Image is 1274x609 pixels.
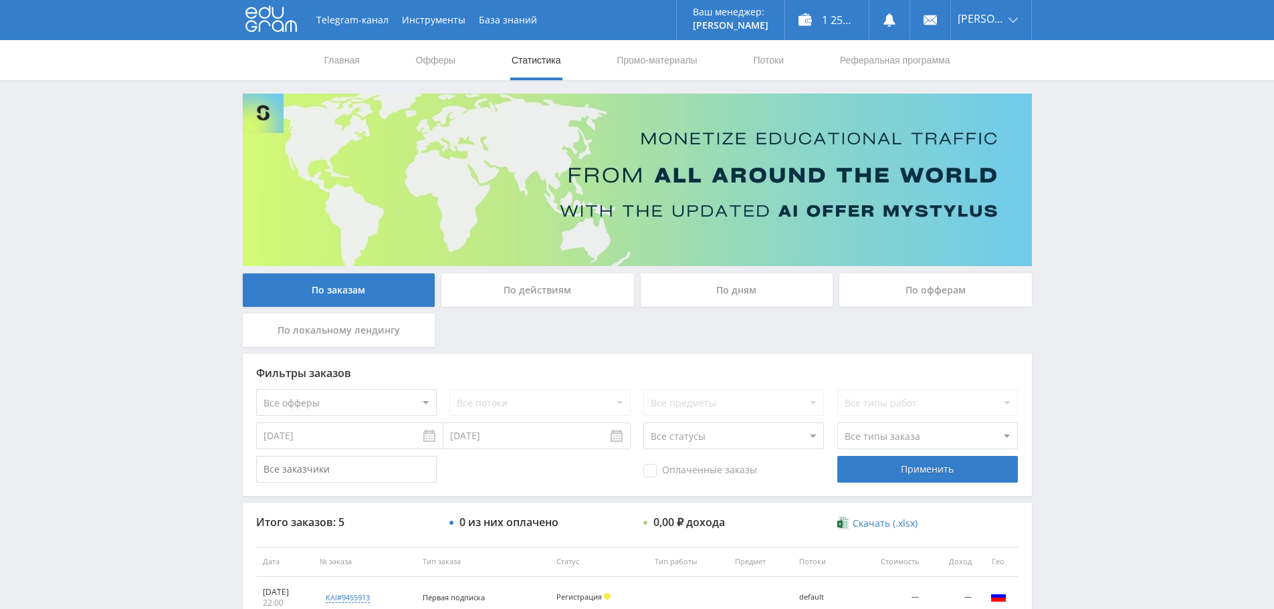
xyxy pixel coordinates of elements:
a: Статистика [510,40,562,80]
div: Применить [837,456,1018,483]
a: Промо-материалы [615,40,698,80]
input: Все заказчики [256,456,437,483]
a: Реферальная программа [839,40,952,80]
div: По дням [641,273,833,307]
div: По локальному лендингу [243,314,435,347]
div: По офферам [839,273,1032,307]
p: Ваш менеджер: [693,7,768,17]
div: По действиям [441,273,634,307]
a: Потоки [752,40,785,80]
a: Офферы [415,40,457,80]
span: [PERSON_NAME] [958,13,1004,24]
div: По заказам [243,273,435,307]
a: Главная [323,40,361,80]
span: Оплаченные заказы [643,464,757,477]
p: [PERSON_NAME] [693,20,768,31]
img: Banner [243,94,1032,266]
div: Фильтры заказов [256,367,1019,379]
